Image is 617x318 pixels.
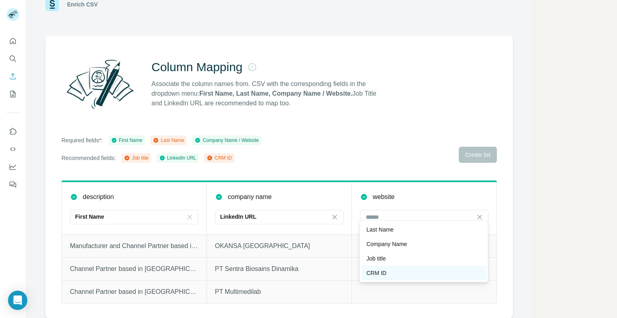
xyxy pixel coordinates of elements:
button: Use Surfe API [6,142,19,156]
p: Channel Partner based in [GEOGRAPHIC_DATA] [70,287,198,297]
p: Company Name [366,240,407,248]
button: Search [6,51,19,66]
p: PT Multimedilab [215,287,343,297]
div: Open Intercom Messenger [8,291,27,310]
p: Channel Partner based in [GEOGRAPHIC_DATA] [70,264,198,274]
button: Feedback [6,177,19,192]
p: Job title [366,254,386,263]
div: Job title [124,154,148,162]
p: Manufacturer and Channel Partner based in [GEOGRAPHIC_DATA] [70,241,198,251]
strong: First Name, Last Name, Company Name / Website. [199,90,352,97]
p: Last Name [366,226,394,234]
p: First Name [75,213,104,221]
button: Use Surfe on LinkedIn [6,124,19,139]
div: LinkedIn URL [159,154,196,162]
p: Recommended fields: [61,154,116,162]
button: Dashboard [6,160,19,174]
button: My lists [6,87,19,101]
p: Required fields*: [61,136,103,144]
div: CRM ID [206,154,232,162]
p: website [373,192,394,202]
img: Surfe Illustration - Column Mapping [61,55,139,113]
div: Enrich CSV [67,0,98,8]
div: Company Name / Website [194,137,259,144]
p: Associate the column names from. CSV with the corresponding fields in the dropdown menu: Job Titl... [151,79,384,108]
button: Enrich CSV [6,69,19,84]
p: OKANSA [GEOGRAPHIC_DATA] [215,241,343,251]
p: company name [228,192,272,202]
button: Quick start [6,34,19,48]
h2: Column Mapping [151,60,243,74]
div: First Name [111,137,143,144]
p: PT Sentra Biosains Dinamika [215,264,343,274]
p: description [83,192,114,202]
p: LinkedIn URL [220,213,256,221]
div: Last Name [153,137,184,144]
p: CRM ID [366,269,386,277]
